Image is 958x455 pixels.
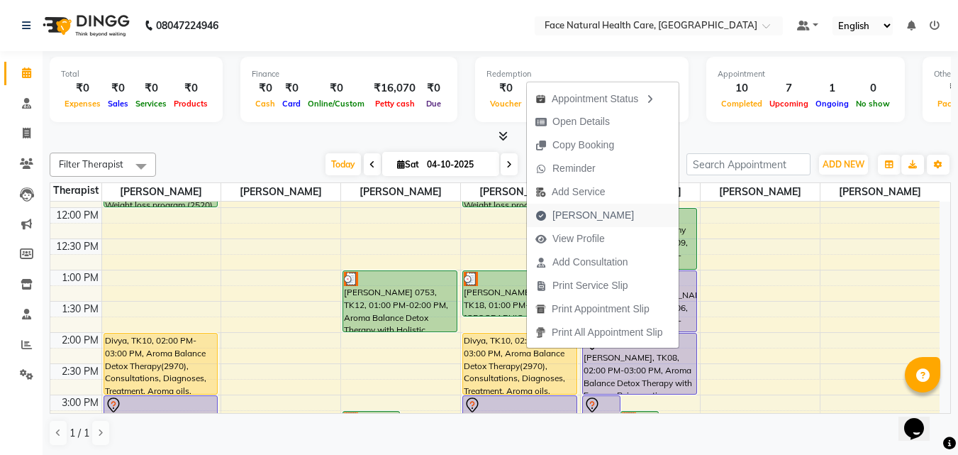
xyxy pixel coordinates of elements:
[423,99,445,109] span: Due
[341,183,460,201] span: [PERSON_NAME]
[59,270,101,285] div: 1:00 PM
[486,80,525,97] div: ₹0
[132,80,170,97] div: ₹0
[527,86,679,110] div: Appointment Status
[552,325,662,340] span: Print All Appointment Slip
[819,155,868,175] button: ADD NEW
[718,80,766,97] div: 10
[221,183,340,201] span: [PERSON_NAME]
[69,426,89,441] span: 1 / 1
[525,99,561,109] span: Prepaid
[820,183,940,201] span: [PERSON_NAME]
[304,99,368,109] span: Online/Custom
[552,231,605,246] span: View Profile
[766,99,812,109] span: Upcoming
[61,80,104,97] div: ₹0
[423,154,494,175] input: 2025-10-04
[279,80,304,97] div: ₹0
[59,302,101,317] div: 1:30 PM
[552,278,628,293] span: Print Service Slip
[368,80,421,97] div: ₹16,070
[156,6,218,45] b: 08047224946
[53,208,101,223] div: 12:00 PM
[701,183,820,201] span: [PERSON_NAME]
[535,94,546,104] img: apt_status.png
[104,334,218,394] div: Divya, TK10, 02:00 PM-03:00 PM, Aroma Balance Detox Therapy(2970), Consultations, Diagnoses, Trea...
[718,68,893,80] div: Appointment
[170,80,211,97] div: ₹0
[552,138,614,153] span: Copy Booking
[252,99,279,109] span: Cash
[486,99,525,109] span: Voucher
[552,208,634,223] span: [PERSON_NAME]
[343,271,457,331] div: [PERSON_NAME] 0753, TK12, 01:00 PM-02:00 PM, Aroma Balance Detox Therapy with Holistic Harmony(19...
[325,153,361,175] span: Today
[104,99,132,109] span: Sales
[552,302,650,317] span: Print Appointment Slip
[59,158,123,170] span: Filter Therapist
[59,333,101,348] div: 2:00 PM
[372,99,418,109] span: Petty cash
[812,80,852,97] div: 1
[552,185,605,199] span: Add Service
[59,395,101,410] div: 3:00 PM
[535,187,546,197] img: add-service.png
[59,364,101,379] div: 2:30 PM
[852,99,893,109] span: No show
[279,99,304,109] span: Card
[132,99,170,109] span: Services
[812,99,852,109] span: Ongoing
[686,153,811,175] input: Search Appointment
[525,80,561,97] div: ₹0
[898,398,944,441] iframe: chat widget
[718,99,766,109] span: Completed
[552,255,628,270] span: Add Consultation
[53,239,101,254] div: 12:30 PM
[766,80,812,97] div: 7
[463,334,577,394] div: Divya, TK10, 02:00 PM-03:00 PM, Aroma Balance Detox Therapy(2970), Consultations, Diagnoses, Trea...
[50,183,101,198] div: Therapist
[104,80,132,97] div: ₹0
[535,304,546,314] img: printapt.png
[394,159,423,170] span: Sat
[421,80,446,97] div: ₹0
[252,68,446,80] div: Finance
[170,99,211,109] span: Products
[61,99,104,109] span: Expenses
[36,6,133,45] img: logo
[852,80,893,97] div: 0
[583,334,696,394] div: [PERSON_NAME], TK08, 02:00 PM-03:00 PM, Aroma Balance Detox Therapy with Essence Rejuvenation (24...
[535,327,546,338] img: printall.png
[823,159,864,170] span: ADD NEW
[486,68,677,80] div: Redemption
[552,161,596,176] span: Reminder
[252,80,279,97] div: ₹0
[61,68,211,80] div: Total
[552,114,610,129] span: Open Details
[304,80,368,97] div: ₹0
[463,271,577,316] div: [PERSON_NAME] 0773, TK18, 01:00 PM-01:45 PM, [GEOGRAPHIC_DATA], Consultation, Diagnosis, Aroma oil
[102,183,221,201] span: [PERSON_NAME]
[461,183,580,201] span: [PERSON_NAME]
